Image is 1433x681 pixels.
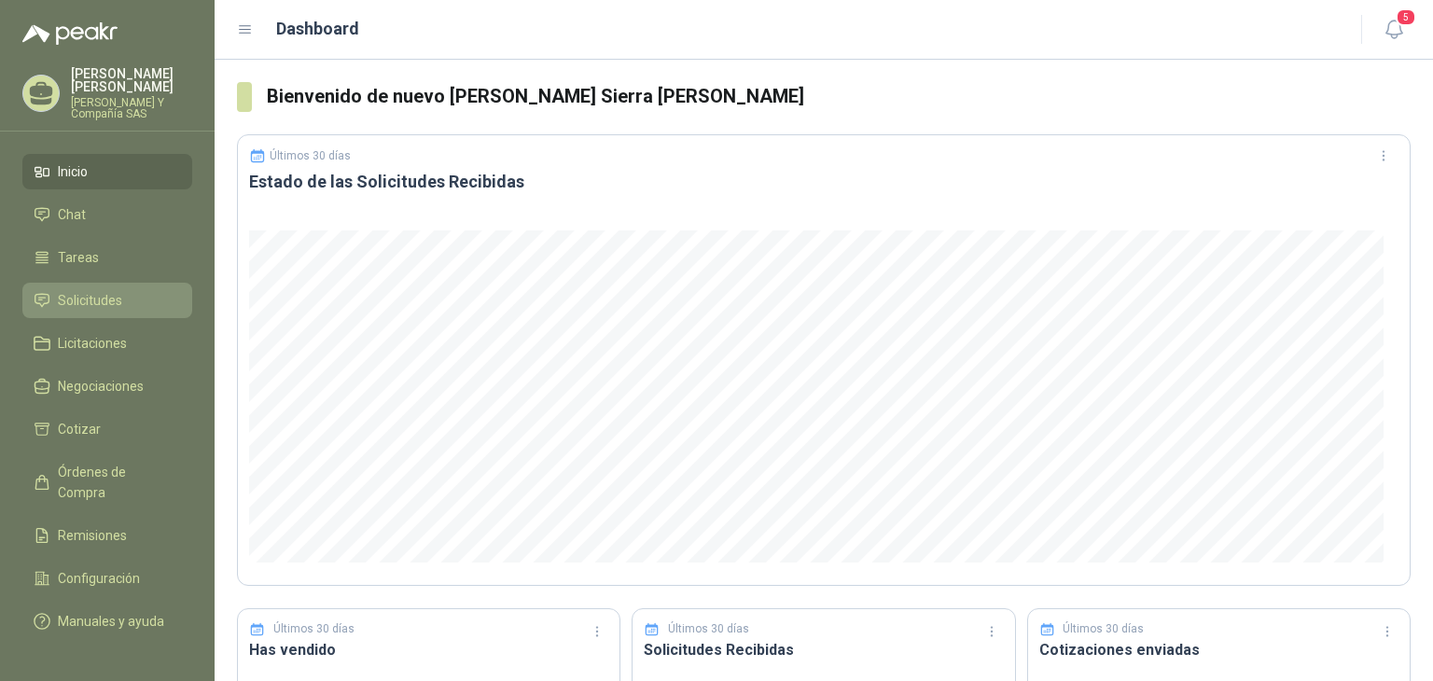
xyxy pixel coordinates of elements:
h3: Bienvenido de nuevo [PERSON_NAME] Sierra [PERSON_NAME] [267,82,1411,111]
span: Órdenes de Compra [58,462,174,503]
a: Remisiones [22,518,192,553]
span: 5 [1396,8,1416,26]
a: Licitaciones [22,326,192,361]
a: Negociaciones [22,368,192,404]
p: Últimos 30 días [668,620,749,638]
p: Últimos 30 días [273,620,355,638]
span: Cotizar [58,419,101,439]
h3: Cotizaciones enviadas [1039,638,1398,661]
button: 5 [1377,13,1411,47]
a: Solicitudes [22,283,192,318]
a: Tareas [22,240,192,275]
span: Licitaciones [58,333,127,354]
span: Inicio [58,161,88,182]
p: [PERSON_NAME] Y Compañía SAS [71,97,192,119]
img: Logo peakr [22,22,118,45]
a: Inicio [22,154,192,189]
a: Chat [22,197,192,232]
span: Chat [58,204,86,225]
span: Negociaciones [58,376,144,396]
a: Manuales y ayuda [22,604,192,639]
p: [PERSON_NAME] [PERSON_NAME] [71,67,192,93]
p: Últimos 30 días [270,149,351,162]
h3: Solicitudes Recibidas [644,638,1003,661]
span: Manuales y ayuda [58,611,164,632]
a: Cotizar [22,411,192,447]
h3: Has vendido [249,638,608,661]
span: Tareas [58,247,99,268]
h3: Estado de las Solicitudes Recibidas [249,171,1398,193]
h1: Dashboard [276,16,359,42]
a: Configuración [22,561,192,596]
span: Configuración [58,568,140,589]
span: Solicitudes [58,290,122,311]
a: Órdenes de Compra [22,454,192,510]
p: Últimos 30 días [1063,620,1144,638]
span: Remisiones [58,525,127,546]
